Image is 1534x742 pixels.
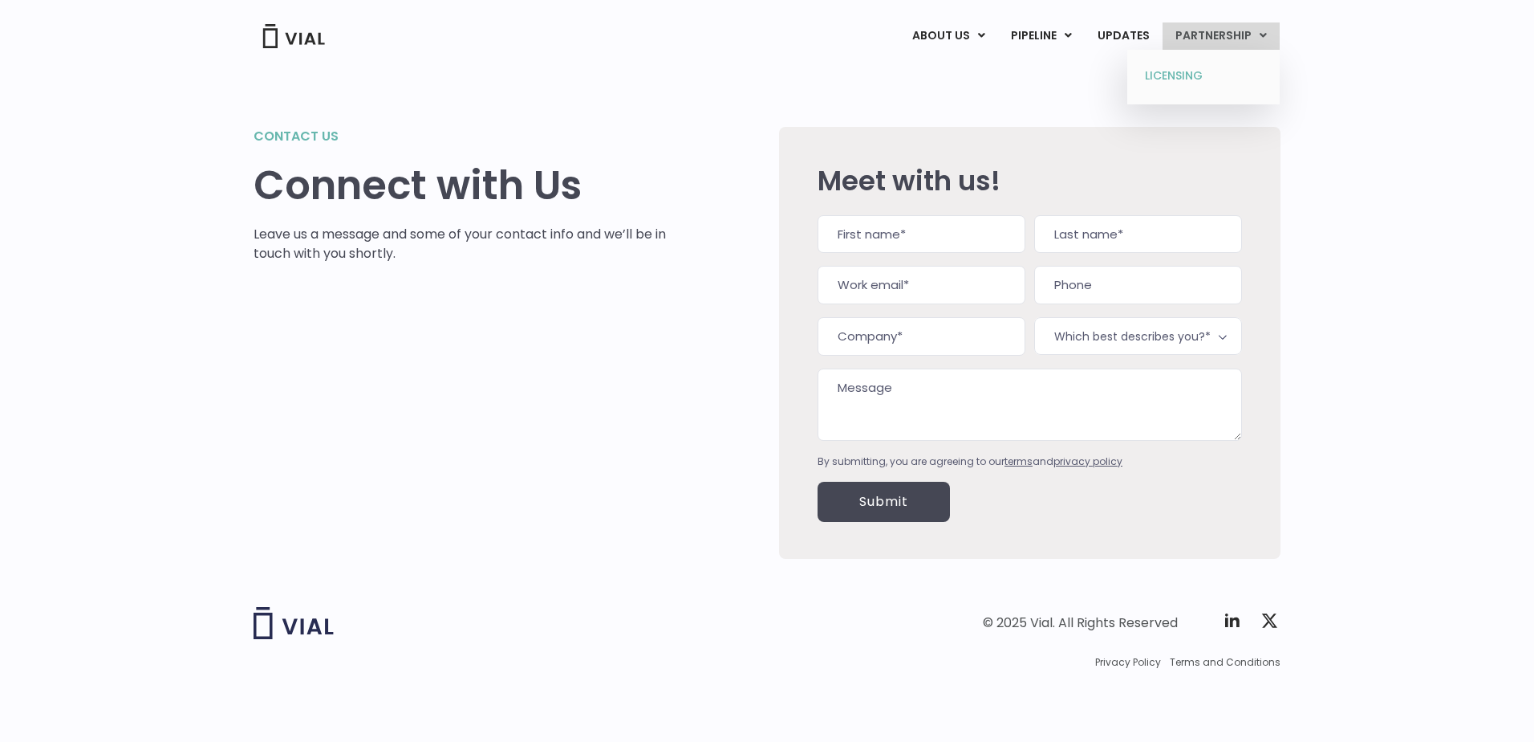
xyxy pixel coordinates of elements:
[1163,22,1280,50] a: PARTNERSHIPMenu Toggle
[1004,455,1033,468] a: terms
[1034,317,1242,355] span: Which best describes you?*
[818,482,950,522] input: Submit
[1095,655,1161,670] a: Privacy Policy
[1053,455,1122,468] a: privacy policy
[1085,22,1162,50] a: UPDATES
[998,22,1084,50] a: PIPELINEMenu Toggle
[262,24,326,48] img: Vial Logo
[1034,215,1242,254] input: Last name*
[818,215,1025,254] input: First name*
[818,317,1025,356] input: Company*
[1034,266,1242,304] input: Phone
[983,614,1178,632] div: © 2025 Vial. All Rights Reserved
[818,165,1242,196] h2: Meet with us!
[899,22,997,50] a: ABOUT USMenu Toggle
[1170,655,1280,670] a: Terms and Conditions
[1133,63,1273,89] a: LICENSING
[254,162,667,209] h1: Connect with Us
[818,455,1242,469] div: By submitting, you are agreeing to our and
[254,225,667,263] p: Leave us a message and some of your contact info and we’ll be in touch with you shortly.
[254,127,667,146] h2: Contact us
[818,266,1025,304] input: Work email*
[254,607,334,639] img: Vial logo wih "Vial" spelled out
